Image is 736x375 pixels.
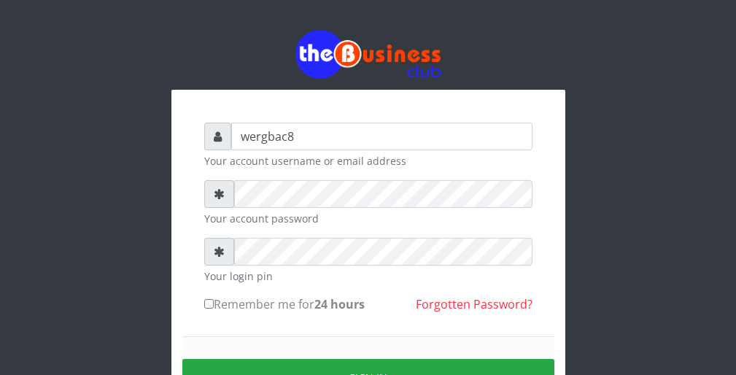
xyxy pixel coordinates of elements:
[204,211,532,226] small: Your account password
[204,295,365,313] label: Remember me for
[416,296,532,312] a: Forgotten Password?
[231,123,532,150] input: Username or email address
[204,268,532,284] small: Your login pin
[314,296,365,312] b: 24 hours
[204,299,214,309] input: Remember me for24 hours
[204,153,532,169] small: Your account username or email address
